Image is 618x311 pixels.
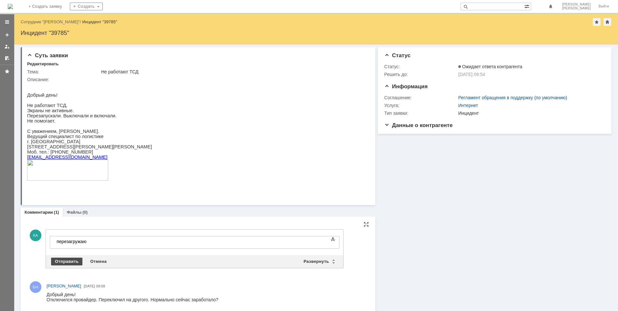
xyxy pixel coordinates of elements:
div: Тип заявки: [384,111,457,116]
div: Инцидент "39785" [82,19,117,24]
span: Показать панель инструментов [329,235,337,243]
a: Регламент обращения в поддержку (по умолчанию) [458,95,567,100]
a: Перейти на домашнюю страницу [8,4,13,9]
span: 09:58 [96,284,105,288]
span: [DATE] [84,284,95,288]
div: Тема: [27,69,100,74]
div: Инцидент "39785" [21,30,612,36]
div: Статус: [384,64,457,69]
span: Информация [384,83,428,90]
div: Не работают ТСД [101,69,365,74]
a: Интернет [458,103,478,108]
span: Статус [384,52,410,59]
span: Расширенный поиск [524,3,531,9]
span: КА [30,230,41,241]
span: Ожидает ответа контрагента [458,64,522,69]
a: Комментарии [25,210,53,215]
a: [PERSON_NAME] [47,283,81,289]
a: Файлы [67,210,81,215]
div: (1) [54,210,59,215]
div: / [21,19,82,24]
span: [PERSON_NAME] [562,6,591,10]
div: Сделать домашней страницей [603,18,611,26]
div: На всю страницу [364,222,369,227]
div: Инцидент [458,111,602,116]
div: Соглашение: [384,95,457,100]
div: Редактировать [27,61,59,67]
div: перезагружаю [3,3,94,8]
a: Создать заявку [2,30,12,40]
span: [PERSON_NAME] [47,284,81,288]
div: Создать [70,3,103,10]
span: Данные о контрагенте [384,122,453,128]
div: Добавить в избранное [593,18,601,26]
img: logo [8,4,13,9]
a: Мои заявки [2,41,12,52]
span: [DATE] 09:54 [458,72,485,77]
div: Описание: [27,77,367,82]
div: (0) [82,210,88,215]
div: Услуга: [384,103,457,108]
a: Мои согласования [2,53,12,63]
a: Сотрудник "[PERSON_NAME]" [21,19,80,24]
span: [PERSON_NAME] [562,3,591,6]
span: Суть заявки [27,52,68,59]
div: Решить до: [384,72,457,77]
